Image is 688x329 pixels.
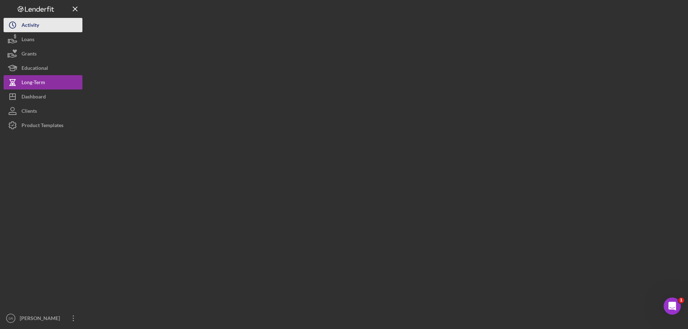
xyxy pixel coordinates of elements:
button: Product Templates [4,118,82,132]
span: 1 [678,297,684,303]
button: Clients [4,104,82,118]
text: SR [8,316,13,320]
iframe: Intercom live chat [664,297,681,315]
div: Product Templates [21,118,63,134]
div: Clients [21,104,37,120]
div: Grants [21,47,37,63]
button: SR[PERSON_NAME] [4,311,82,325]
button: Loans [4,32,82,47]
div: Educational [21,61,48,77]
div: Loans [21,32,34,48]
div: [PERSON_NAME] [18,311,64,327]
button: Activity [4,18,82,32]
div: Activity [21,18,39,34]
button: Dashboard [4,89,82,104]
div: Long-Term [21,75,45,91]
button: Long-Term [4,75,82,89]
button: Grants [4,47,82,61]
button: Educational [4,61,82,75]
div: Dashboard [21,89,46,106]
